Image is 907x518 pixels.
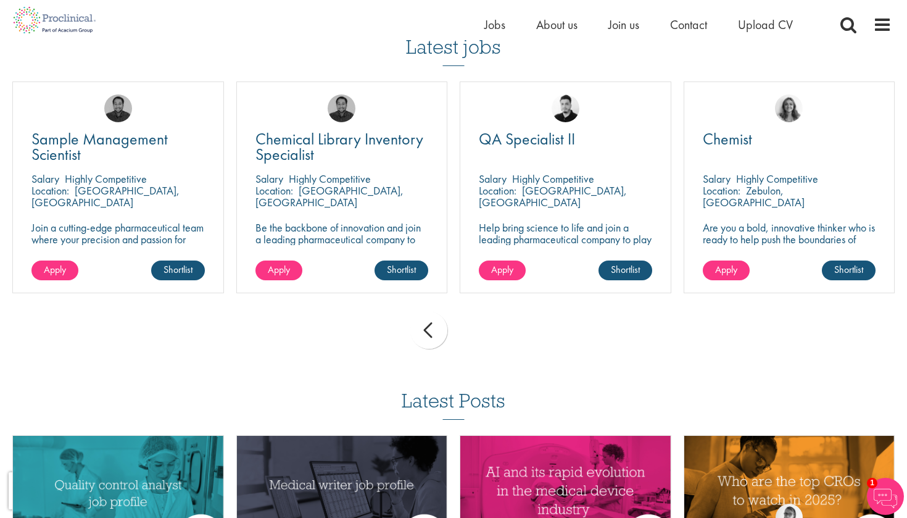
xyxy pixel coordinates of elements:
[255,128,423,165] span: Chemical Library Inventory Specialist
[255,132,429,162] a: Chemical Library Inventory Specialist
[268,263,290,276] span: Apply
[31,132,205,162] a: Sample Management Scientist
[703,132,876,147] a: Chemist
[479,261,526,280] a: Apply
[552,94,579,122] img: Anderson Maldonado
[703,172,731,186] span: Salary
[410,312,447,349] div: prev
[255,222,429,269] p: Be the backbone of innovation and join a leading pharmaceutical company to help keep life-changin...
[479,222,652,280] p: Help bring science to life and join a leading pharmaceutical company to play a key role in delive...
[491,263,513,276] span: Apply
[598,261,652,280] a: Shortlist
[822,261,876,280] a: Shortlist
[738,17,793,33] a: Upload CV
[670,17,707,33] a: Contact
[375,261,428,280] a: Shortlist
[536,17,578,33] a: About us
[703,222,876,269] p: Are you a bold, innovative thinker who is ready to help push the boundaries of science and make a...
[484,17,505,33] a: Jobs
[65,172,147,186] p: Highly Competitive
[255,172,283,186] span: Salary
[31,183,69,198] span: Location:
[31,261,78,280] a: Apply
[31,172,59,186] span: Salary
[289,172,371,186] p: Highly Competitive
[44,263,66,276] span: Apply
[479,183,627,209] p: [GEOGRAPHIC_DATA], [GEOGRAPHIC_DATA]
[255,261,302,280] a: Apply
[31,222,205,269] p: Join a cutting-edge pharmaceutical team where your precision and passion for quality will help sh...
[703,183,805,209] p: Zebulon, [GEOGRAPHIC_DATA]
[867,478,904,515] img: Chatbot
[703,183,740,198] span: Location:
[479,172,507,186] span: Salary
[402,390,505,420] h3: Latest Posts
[736,172,818,186] p: Highly Competitive
[31,128,168,165] span: Sample Management Scientist
[775,94,803,122] img: Jackie Cerchio
[31,183,180,209] p: [GEOGRAPHIC_DATA], [GEOGRAPHIC_DATA]
[703,261,750,280] a: Apply
[479,128,575,149] span: QA Specialist II
[715,263,737,276] span: Apply
[255,183,404,209] p: [GEOGRAPHIC_DATA], [GEOGRAPHIC_DATA]
[479,183,516,198] span: Location:
[703,128,752,149] span: Chemist
[479,132,652,147] a: QA Specialist II
[151,261,205,280] a: Shortlist
[328,94,355,122] img: Mike Raletz
[867,478,877,488] span: 1
[255,183,293,198] span: Location:
[608,17,639,33] a: Join us
[104,94,132,122] img: Mike Raletz
[512,172,594,186] p: Highly Competitive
